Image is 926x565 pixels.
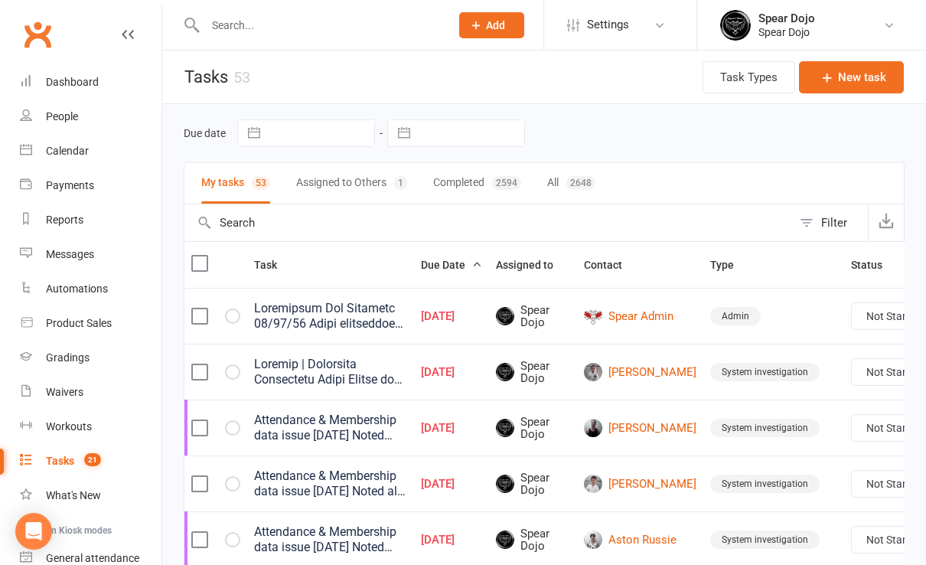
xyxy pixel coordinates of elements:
[20,100,161,134] a: People
[254,524,407,555] div: Attendance & Membership data issue [DATE] Noted attendance records issue. Limited membership was ...
[584,531,602,549] img: Aston Russie
[20,134,161,168] a: Calendar
[162,51,250,103] h1: Tasks
[46,214,83,226] div: Reports
[459,12,524,38] button: Add
[496,419,514,437] img: Spear Dojo
[584,307,602,325] img: Spear Admin
[201,15,439,36] input: Search...
[584,475,696,493] a: [PERSON_NAME]
[46,248,94,260] div: Messages
[46,179,94,191] div: Payments
[20,203,161,237] a: Reports
[46,455,74,467] div: Tasks
[496,475,514,493] img: Spear Dojo
[710,475,820,493] div: System investigation
[84,453,101,466] span: 21
[20,375,161,410] a: Waivers
[710,307,761,325] div: Admin
[421,478,482,491] div: [DATE]
[703,61,795,93] button: Task Types
[20,168,161,203] a: Payments
[587,8,629,42] span: Settings
[254,357,407,387] div: Loremip | Dolorsita Consectetu Adipi Elitse doei temp inci utla etdol M aliquaen adminimveniam. -...
[710,531,820,549] div: System investigation
[584,256,639,274] button: Contact
[421,259,482,271] span: Due Date
[184,127,226,139] label: Due date
[710,419,820,437] div: System investigation
[486,19,505,31] span: Add
[201,163,270,204] button: My tasks53
[20,306,161,341] a: Product Sales
[496,307,514,325] img: Spear Dojo
[394,176,407,190] div: 1
[421,422,482,435] div: [DATE]
[851,259,899,271] span: Status
[547,163,595,204] button: All2648
[254,256,294,274] button: Task
[254,413,407,443] div: Attendance & Membership data issue [DATE] Noted attendance records issue. Limited membership was ...
[496,259,570,271] span: Assigned to
[421,310,482,323] div: [DATE]
[46,552,139,564] div: General attendance
[252,176,270,190] div: 53
[296,163,407,204] button: Assigned to Others1
[46,351,90,364] div: Gradings
[233,68,250,87] div: 53
[496,304,570,329] span: Spear Dojo
[20,410,161,444] a: Workouts
[46,282,108,295] div: Automations
[492,176,521,190] div: 2594
[20,65,161,100] a: Dashboard
[584,363,696,381] a: [PERSON_NAME]
[566,176,595,190] div: 2648
[20,272,161,306] a: Automations
[15,513,52,550] div: Open Intercom Messenger
[584,307,696,325] a: Spear Admin
[851,256,899,274] button: Status
[421,534,482,547] div: [DATE]
[254,259,294,271] span: Task
[46,420,92,433] div: Workouts
[46,317,112,329] div: Product Sales
[584,531,696,549] a: Aston Russie
[20,444,161,478] a: Tasks 21
[254,469,407,499] div: Attendance & Membership data issue [DATE] Noted all attendance in style incorrect, milestone auto...
[496,416,570,441] span: Spear Dojo
[46,489,101,501] div: What's New
[20,237,161,272] a: Messages
[46,110,78,122] div: People
[584,419,696,437] a: [PERSON_NAME]
[584,475,602,493] img: Ollie Synnott
[584,363,602,381] img: Lincoln Anderson
[18,15,57,54] a: Clubworx
[46,76,99,88] div: Dashboard
[421,366,482,379] div: [DATE]
[496,472,570,497] span: Spear Dojo
[496,363,514,381] img: Spear Dojo
[710,256,751,274] button: Type
[821,214,847,232] div: Filter
[710,259,751,271] span: Type
[20,478,161,513] a: What's New
[254,301,407,331] div: Loremipsum Dol Sitametc 08/97/56 Adipi elitseddoe temporin utlaboree - D 69/90/63 Magna aliquae a...
[584,419,602,437] img: Ambrose Russie
[584,259,639,271] span: Contact
[792,204,868,241] button: Filter
[799,61,904,93] button: New task
[20,341,161,375] a: Gradings
[496,360,570,385] span: Spear Dojo
[496,256,570,274] button: Assigned to
[758,11,815,25] div: Spear Dojo
[496,527,570,553] span: Spear Dojo
[710,363,820,381] div: System investigation
[758,25,815,39] div: Spear Dojo
[46,386,83,398] div: Waivers
[496,531,514,549] img: Spear Dojo
[433,163,521,204] button: Completed2594
[46,145,89,157] div: Calendar
[421,256,482,274] button: Due Date
[184,204,792,241] input: Search
[720,10,751,41] img: thumb_image1623745760.png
